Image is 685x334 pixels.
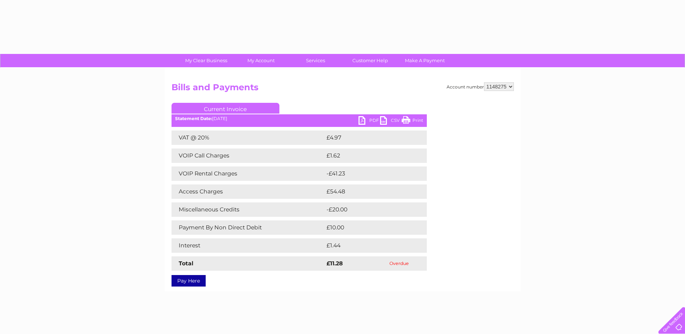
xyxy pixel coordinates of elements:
a: Current Invoice [172,103,279,114]
td: £10.00 [325,220,412,235]
td: Miscellaneous Credits [172,202,325,217]
td: VAT @ 20% [172,131,325,145]
td: £4.97 [325,131,410,145]
a: My Account [231,54,291,67]
td: Access Charges [172,184,325,199]
h2: Bills and Payments [172,82,514,96]
td: -£41.23 [325,166,413,181]
a: My Clear Business [177,54,236,67]
td: VOIP Call Charges [172,148,325,163]
strong: £11.28 [326,260,343,267]
a: Print [402,116,423,127]
td: £1.62 [325,148,409,163]
b: Statement Date: [175,116,212,121]
a: Services [286,54,345,67]
td: -£20.00 [325,202,414,217]
a: Pay Here [172,275,206,287]
a: Make A Payment [395,54,455,67]
td: £1.44 [325,238,410,253]
div: [DATE] [172,116,427,121]
td: £54.48 [325,184,413,199]
td: Payment By Non Direct Debit [172,220,325,235]
a: Customer Help [341,54,400,67]
a: PDF [359,116,380,127]
a: CSV [380,116,402,127]
strong: Total [179,260,193,267]
td: VOIP Rental Charges [172,166,325,181]
td: Overdue [372,256,427,271]
td: Interest [172,238,325,253]
div: Account number [447,82,514,91]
